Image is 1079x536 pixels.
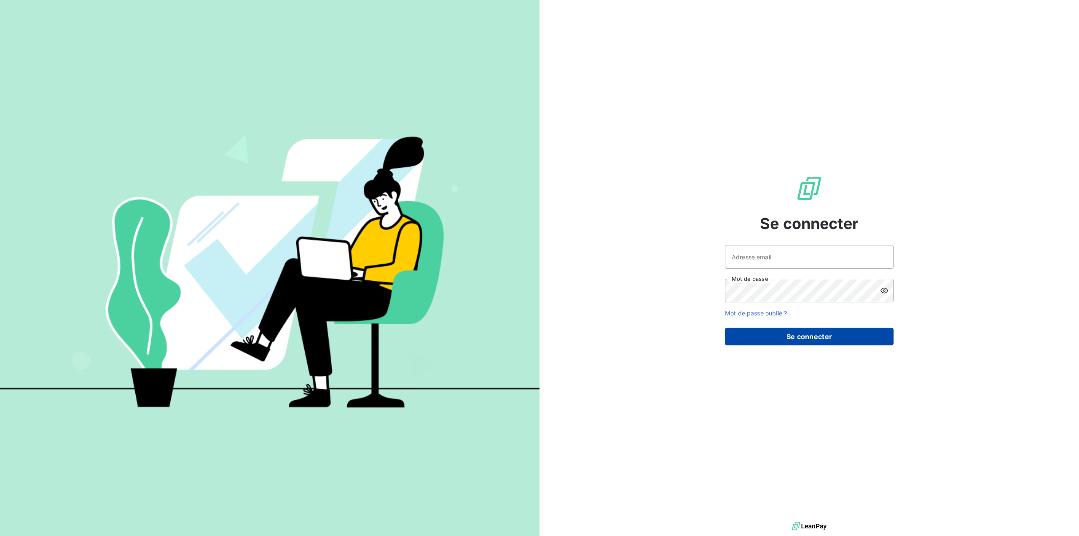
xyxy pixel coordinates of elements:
[725,328,894,345] button: Se connecter
[796,175,823,202] img: Logo LeanPay
[760,212,859,235] span: Se connecter
[792,520,827,533] img: logo
[725,310,787,317] a: Mot de passe oublié ?
[725,245,894,269] input: placeholder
